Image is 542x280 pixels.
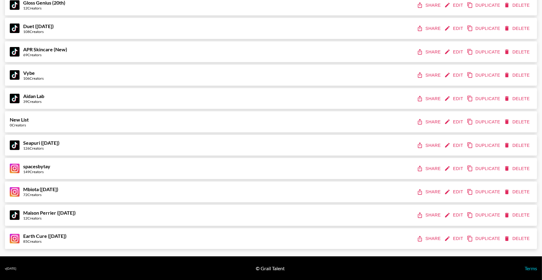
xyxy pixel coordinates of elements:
button: duplicate [466,116,503,128]
button: share [416,163,443,174]
strong: APR Skincare (New) [23,46,67,52]
img: TikTok [10,94,20,104]
button: duplicate [466,70,503,81]
button: edit [443,46,466,58]
button: share [416,93,443,104]
button: delete [503,70,532,81]
button: duplicate [466,187,503,198]
img: TikTok [10,70,20,80]
div: 12 Creators [23,216,76,221]
div: 108 Creators [23,29,54,34]
strong: Seapuri ([DATE]) [23,140,60,146]
button: edit [443,233,466,245]
button: duplicate [466,23,503,34]
img: TikTok [10,210,20,220]
button: share [416,140,443,151]
button: edit [443,210,466,221]
img: TikTok [10,140,20,150]
button: edit [443,23,466,34]
button: delete [503,93,532,104]
div: 0 Creators [10,123,29,127]
button: share [416,46,443,58]
div: 106 Creators [23,76,44,81]
button: duplicate [466,46,503,58]
div: 149 Creators [23,169,50,174]
strong: Vybe [23,70,35,76]
button: delete [503,116,532,128]
button: share [416,23,443,34]
strong: Mbiota ([DATE]) [23,187,58,192]
button: duplicate [466,163,503,174]
button: edit [443,70,466,81]
button: delete [503,187,532,198]
strong: New List [10,117,29,122]
button: duplicate [466,93,503,104]
button: duplicate [466,140,503,151]
button: edit [443,116,466,128]
strong: Earth Cure ([DATE]) [23,233,67,239]
a: Terms [525,266,537,271]
div: © Grail Talent [256,266,285,272]
button: delete [503,46,532,58]
strong: Aidan Lab [23,93,44,99]
img: TikTok [10,24,20,33]
button: share [416,233,443,245]
button: delete [503,140,532,151]
button: delete [503,163,532,174]
button: share [416,187,443,198]
strong: Maison Perrier ([DATE]) [23,210,76,216]
img: TikTok [10,0,20,10]
div: 126 Creators [23,146,60,151]
img: Instagram [10,187,20,197]
button: share [416,70,443,81]
div: 12 Creators [23,6,65,10]
button: duplicate [466,210,503,221]
button: edit [443,163,466,174]
div: v [DATE] [5,267,16,271]
div: 85 Creators [23,239,67,244]
strong: Duet ([DATE]) [23,23,54,29]
button: share [416,116,443,128]
button: delete [503,210,532,221]
button: edit [443,93,466,104]
strong: spacesbytay [23,163,50,169]
button: edit [443,140,466,151]
button: edit [443,187,466,198]
div: 69 Creators [23,53,67,57]
button: delete [503,233,532,245]
button: duplicate [466,233,503,245]
button: share [416,210,443,221]
div: 72 Creators [23,193,58,197]
button: delete [503,23,532,34]
div: 39 Creators [23,99,44,104]
img: Instagram [10,234,20,244]
img: Instagram [10,164,20,173]
img: TikTok [10,47,20,57]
